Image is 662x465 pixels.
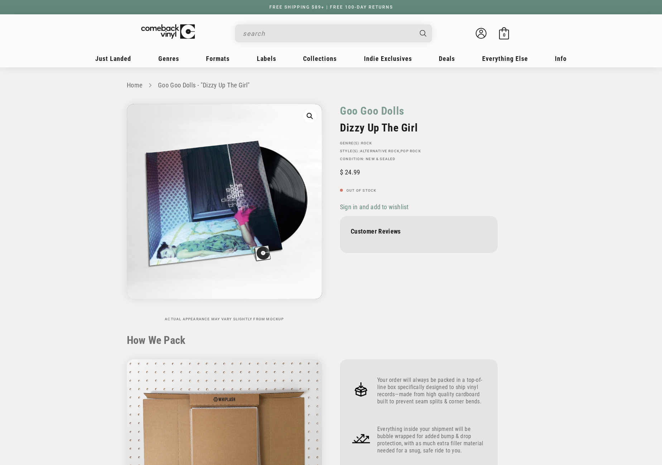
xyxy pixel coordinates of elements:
div: Search [235,24,432,42]
span: Just Landed [95,55,131,62]
input: search [243,26,413,41]
span: Everything Else [482,55,528,62]
h2: Dizzy Up The Girl [340,121,498,134]
span: Deals [439,55,455,62]
a: FREE SHIPPING $89+ | FREE 100-DAY RETURNS [262,5,400,10]
img: Frame_4.png [351,379,371,400]
img: Frame_4_1.png [351,428,371,449]
p: Your order will always be packed in a top-of-line box specifically designed to ship vinyl records... [377,377,487,405]
span: Formats [206,55,230,62]
span: Genres [158,55,179,62]
a: Pop Rock [400,149,421,153]
span: Collections [303,55,337,62]
p: STYLE(S): , [340,149,498,153]
span: 24.99 [340,168,360,176]
a: Goo Goo Dolls - "Dizzy Up The Girl" [158,81,250,89]
span: $ [340,168,343,176]
a: Goo Goo Dolls [340,104,404,118]
p: Actual appearance may vary slightly from mockup [127,317,322,321]
span: Sign in and add to wishlist [340,203,408,211]
p: Customer Reviews [351,227,487,235]
nav: breadcrumbs [127,80,535,91]
a: Alternative Rock [360,149,399,153]
a: Rock [361,141,372,145]
h2: How We Pack [127,334,535,347]
p: Out of stock [340,188,498,193]
a: Home [127,81,142,89]
span: 0 [503,32,505,38]
span: Indie Exclusives [364,55,412,62]
p: GENRE(S): [340,141,498,145]
p: Condition: New & Sealed [340,157,498,161]
button: Search [414,24,433,42]
button: Sign in and add to wishlist [340,203,411,211]
p: Everything inside your shipment will be bubble wrapped for added bump & drop protection, with as ... [377,426,487,454]
span: Labels [257,55,276,62]
media-gallery: Gallery Viewer [127,104,322,321]
span: Info [555,55,567,62]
